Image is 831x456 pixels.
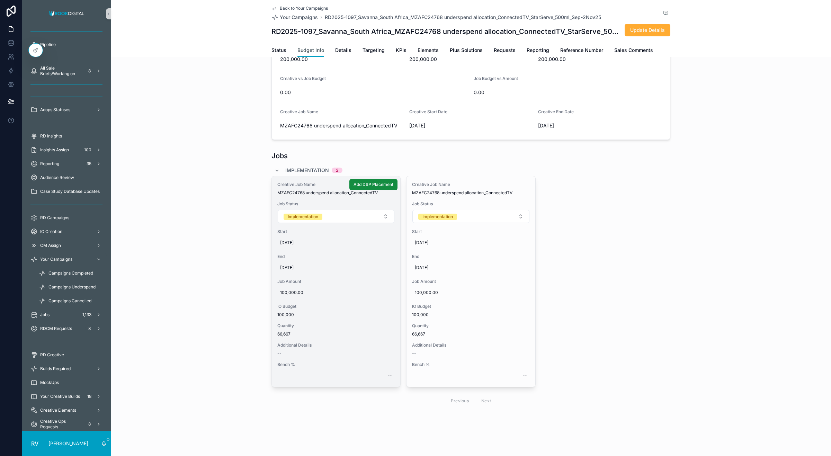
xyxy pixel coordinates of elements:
[40,312,50,318] span: Jobs
[26,158,107,170] a: Reporting35
[412,182,529,187] span: Creative Job Name
[527,44,549,58] a: Reporting
[297,44,324,57] a: Budget Info
[277,312,395,318] span: 100,000
[630,27,665,34] span: Update Details
[26,363,107,375] a: Builds Required
[26,38,107,51] a: Pipeline
[335,47,351,54] span: Details
[40,380,59,385] span: MockUps
[48,284,96,290] span: Campaigns Underspend
[523,373,527,378] div: --
[277,362,395,367] span: Bench %
[494,44,516,58] a: Requests
[277,254,395,259] span: End
[280,240,392,245] span: [DATE]
[40,107,70,113] span: Adops Statuses
[271,14,318,21] a: Your Campaigns
[277,342,395,348] span: Additional Details
[494,47,516,54] span: Requests
[26,349,107,361] a: RD Creative
[271,44,286,58] a: Status
[271,47,286,54] span: Status
[409,109,447,114] span: Creative Start Date
[412,362,529,367] span: Bench %
[271,6,328,11] a: Back to Your Campaigns
[415,240,527,245] span: [DATE]
[538,122,662,129] span: [DATE]
[26,212,107,224] a: RD Campaigns
[406,176,535,387] a: Creative Job NameMZAFC24768 underspend allocation_ConnectedTVJob StatusSelect ButtonStart[DATE]En...
[22,28,111,431] div: scrollable content
[527,47,549,54] span: Reporting
[40,352,64,358] span: RD Creative
[26,239,107,252] a: CM Assign
[84,160,93,168] div: 35
[538,109,574,114] span: Creative End Date
[412,342,529,348] span: Additional Details
[412,229,529,234] span: Start
[297,47,324,54] span: Budget Info
[26,404,107,417] a: Creative Elements
[474,76,518,81] span: Job Budget vs Amount
[26,130,107,142] a: RD Insights
[35,295,107,307] a: Campaigns Cancelled
[31,439,38,448] span: RV
[40,215,69,221] span: RD Campaigns
[277,182,395,187] span: Creative Job Name
[26,309,107,321] a: Jobs1,133
[280,122,404,129] span: MZAFC24768 underspend allocation_ConnectedTV
[335,44,351,58] a: Details
[349,179,397,190] button: Add DSP Placement
[277,190,395,196] span: MZAFC24768 underspend allocation_ConnectedTV
[271,151,288,161] h1: Jobs
[474,89,662,96] span: 0.00
[288,214,318,220] div: Implementation
[26,65,107,77] a: All Sale Briefs/Working on8
[35,267,107,279] a: Campaigns Completed
[280,76,326,81] span: Creative vs Job Budget
[280,56,404,63] span: 200,000.00
[412,254,529,259] span: End
[538,56,662,63] span: 200,000.00
[280,109,318,114] span: Creative Job Name
[412,351,416,356] span: --
[409,122,533,129] span: [DATE]
[614,47,653,54] span: Sales Comments
[26,185,107,198] a: Case Study Database Updates
[26,418,107,430] a: Creative Ops Requests8
[336,168,338,173] div: 2
[396,44,406,58] a: KPIs
[325,14,601,21] span: RD2025-1097_Savanna_South Africa_MZAFC24768 underspend allocation_ConnectedTV_StarServe_500ml_Sep...
[26,376,107,389] a: MockUps
[40,65,82,77] span: All Sale Briefs/Working on
[40,419,82,430] span: Creative Ops Requests
[40,189,100,194] span: Case Study Database Updates
[625,24,670,36] button: Update Details
[35,281,107,293] a: Campaigns Underspend
[40,161,59,167] span: Reporting
[48,298,91,304] span: Campaigns Cancelled
[40,133,62,139] span: RD Insights
[40,42,56,47] span: Pipeline
[409,56,533,63] span: 200,000.00
[48,440,88,447] p: [PERSON_NAME]
[412,190,529,196] span: MZAFC24768 underspend allocation_ConnectedTV
[40,147,69,153] span: Insights Assign
[26,104,107,116] a: Adops Statuses
[412,312,529,318] span: 100,000
[40,394,80,399] span: Your Creative Builds
[47,8,86,19] img: App logo
[450,47,483,54] span: Plus Solutions
[80,311,93,319] div: 1,133
[450,44,483,58] a: Plus Solutions
[614,44,653,58] a: Sales Comments
[412,279,529,284] span: Job Amount
[40,408,76,413] span: Creative Elements
[280,290,392,295] span: 100,000.00
[26,322,107,335] a: RDCM Requests8
[285,167,329,174] span: Implementation
[422,214,453,220] div: Implementation
[412,323,529,329] span: Quantity
[560,44,603,58] a: Reference Number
